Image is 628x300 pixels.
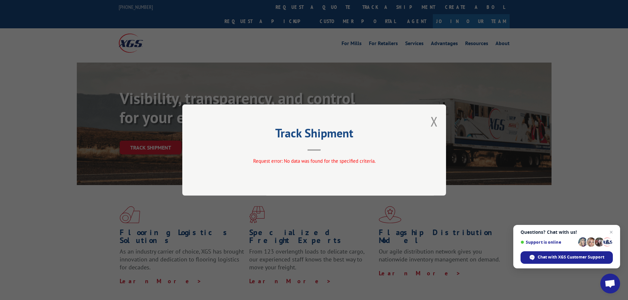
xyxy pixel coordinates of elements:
a: Open chat [600,274,620,293]
h2: Track Shipment [215,128,413,141]
span: Chat with XGS Customer Support [538,254,604,260]
span: Questions? Chat with us! [521,230,613,235]
span: Request error: No data was found for the specified criteria. [253,158,375,164]
span: Chat with XGS Customer Support [521,251,613,264]
button: Close modal [431,113,438,130]
span: Support is online [521,240,576,245]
